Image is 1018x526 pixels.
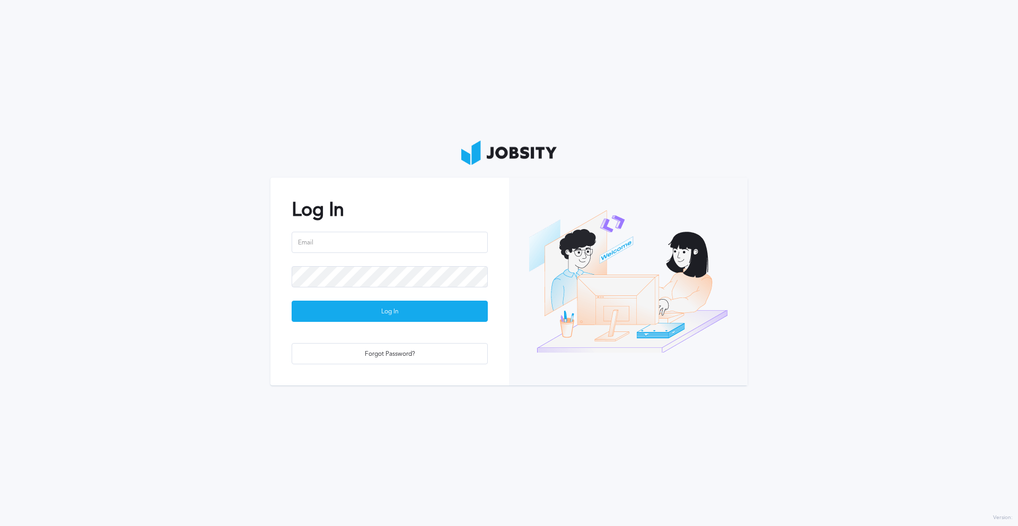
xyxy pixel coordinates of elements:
button: Log In [292,301,488,322]
div: Log In [292,301,487,322]
h2: Log In [292,199,488,221]
div: Forgot Password? [292,344,487,365]
button: Forgot Password? [292,343,488,364]
input: Email [292,232,488,253]
label: Version: [993,515,1013,521]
